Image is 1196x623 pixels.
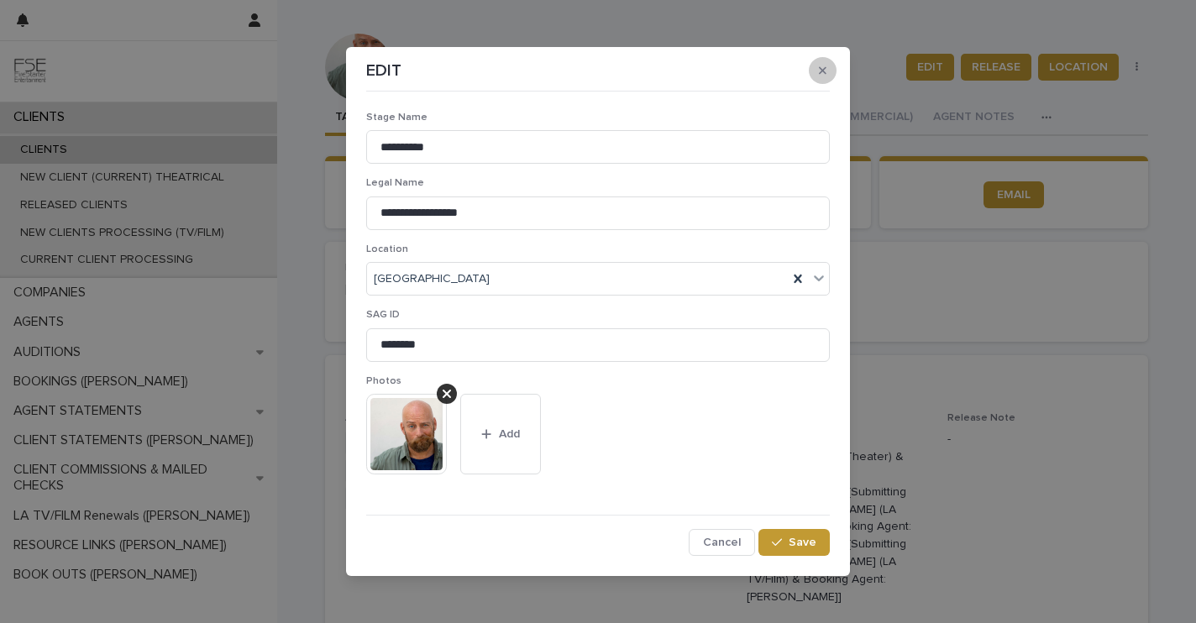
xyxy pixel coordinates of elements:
[789,537,816,548] span: Save
[366,244,408,254] span: Location
[366,60,401,81] p: EDIT
[366,310,400,320] span: SAG ID
[374,270,490,288] span: [GEOGRAPHIC_DATA]
[366,178,424,188] span: Legal Name
[703,537,741,548] span: Cancel
[460,394,541,474] button: Add
[366,376,401,386] span: Photos
[689,529,755,556] button: Cancel
[499,428,520,440] span: Add
[366,113,428,123] span: Stage Name
[758,529,830,556] button: Save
